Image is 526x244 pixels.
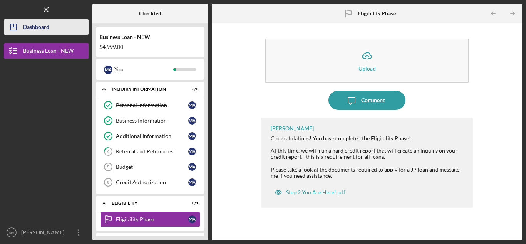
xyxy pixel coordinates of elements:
[99,44,201,50] div: $4,999.00
[139,10,161,17] b: Checklist
[188,148,196,155] div: M A
[184,201,198,205] div: 0 / 1
[112,201,179,205] div: ELIGIBILITY
[116,133,188,139] div: Additional Information
[358,10,396,17] b: Eligibility Phase
[188,117,196,125] div: M A
[99,34,201,40] div: Business Loan - NEW
[188,132,196,140] div: M A
[100,212,200,227] a: Eligibility PhaseMA
[19,225,69,242] div: [PERSON_NAME]
[361,91,385,110] div: Comment
[112,87,179,91] div: INQUIRY INFORMATION
[116,216,188,222] div: Eligibility Phase
[271,125,314,131] div: [PERSON_NAME]
[358,66,376,71] div: Upload
[100,98,200,113] a: Personal InformationMA
[116,164,188,170] div: Budget
[107,180,109,185] tspan: 6
[116,148,188,155] div: Referral and References
[271,167,465,179] div: Please take a look at the documents required to apply for a JP loan and message me if you need as...
[107,149,110,154] tspan: 4
[100,113,200,128] a: Business InformationMA
[116,102,188,108] div: Personal Information
[100,175,200,190] a: 6Credit AuthorizationMA
[188,215,196,223] div: M A
[265,39,469,83] button: Upload
[188,101,196,109] div: M A
[23,43,74,61] div: Business Loan - NEW
[107,165,109,169] tspan: 5
[286,189,345,195] div: Step 2 You Are Here!.pdf
[100,159,200,175] a: 5BudgetMA
[23,19,49,37] div: Dashboard
[116,118,188,124] div: Business Information
[184,87,198,91] div: 3 / 6
[100,144,200,159] a: 4Referral and ReferencesMA
[188,178,196,186] div: M A
[271,148,465,160] div: At this time, we will run a hard credit report that will create an inquiry on your credit report ...
[9,231,15,235] text: MA
[104,66,112,74] div: M A
[188,163,196,171] div: M A
[271,135,465,141] div: Congratulations! You have completed the Eligibility Phase!
[4,43,89,59] button: Business Loan - NEW
[271,185,349,200] button: Step 2 You Are Here!.pdf
[116,179,188,185] div: Credit Authorization
[4,19,89,35] button: Dashboard
[4,225,89,240] button: MA[PERSON_NAME]
[114,63,173,76] div: You
[100,128,200,144] a: Additional InformationMA
[328,91,405,110] button: Comment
